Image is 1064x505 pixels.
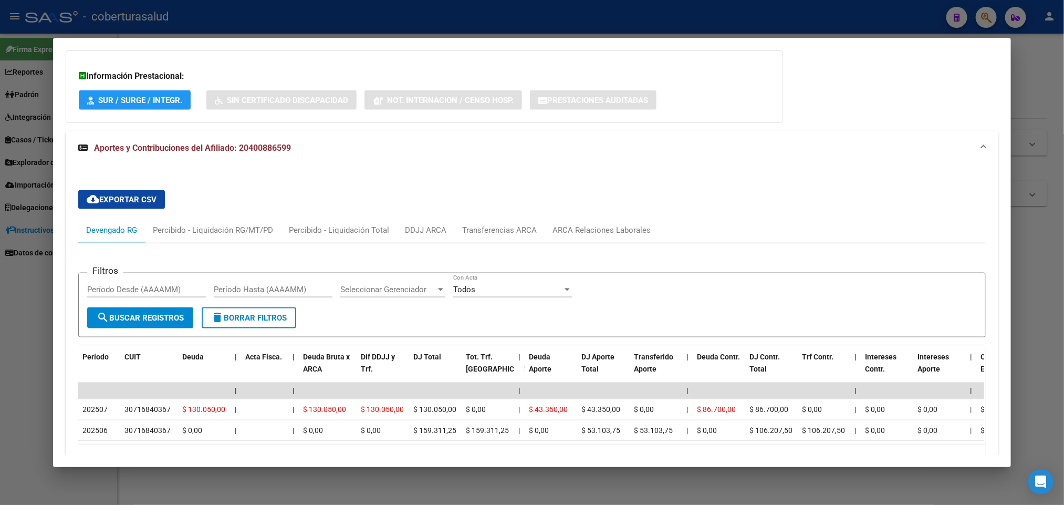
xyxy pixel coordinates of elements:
span: $ 43.350,00 [529,405,568,414]
datatable-header-cell: | [231,346,241,392]
datatable-header-cell: DJ Total [409,346,462,392]
h3: Información Prestacional: [79,70,770,83]
datatable-header-cell: | [514,346,525,392]
span: $ 0,00 [917,405,937,414]
span: | [293,426,294,435]
span: $ 130.050,00 [413,405,456,414]
span: $ 0,00 [634,405,654,414]
span: $ 130.050,00 [303,405,346,414]
datatable-header-cell: Deuda Bruta x ARCA [299,346,357,392]
span: $ 53.103,75 [581,426,620,435]
span: Borrar Filtros [211,313,287,323]
span: Acta Fisca. [245,353,282,361]
button: Buscar Registros [87,307,193,328]
span: Dif DDJJ y Trf. [361,353,395,373]
datatable-header-cell: Período [78,346,120,392]
span: $ 159.311,25 [466,426,509,435]
button: Not. Internacion / Censo Hosp. [364,90,522,110]
span: | [518,353,520,361]
mat-icon: delete [211,311,224,324]
span: $ 43.350,00 [581,405,620,414]
div: Devengado RG [86,224,137,236]
span: DJ Contr. Total [749,353,780,373]
div: Transferencias ARCA [462,224,537,236]
span: $ 0,00 [697,426,717,435]
span: | [854,405,856,414]
h3: Filtros [87,265,123,276]
datatable-header-cell: Trf Contr. [798,346,850,392]
span: Not. Internacion / Censo Hosp. [387,96,514,105]
span: | [293,386,295,395]
span: $ 0,00 [303,426,323,435]
datatable-header-cell: Dif DDJJ y Trf. [357,346,409,392]
span: Deuda Contr. [697,353,740,361]
datatable-header-cell: Deuda [178,346,231,392]
datatable-header-cell: Acta Fisca. [241,346,288,392]
span: | [686,426,688,435]
span: | [235,405,236,414]
span: Sin Certificado Discapacidad [227,96,348,105]
span: Todos [453,285,475,294]
mat-expansion-panel-header: Aportes y Contribuciones del Afiliado: 20400886599 [66,131,998,165]
span: Transferido Aporte [634,353,673,373]
span: | [235,353,237,361]
mat-icon: search [97,311,109,324]
span: CUIT [124,353,141,361]
datatable-header-cell: DJ Contr. Total [745,346,798,392]
span: Buscar Registros [97,313,184,323]
span: $ 0,00 [182,426,202,435]
button: Borrar Filtros [202,307,296,328]
datatable-header-cell: DJ Aporte Total [577,346,630,392]
span: $ 130.050,00 [182,405,225,414]
span: | [854,386,857,395]
span: Deuda [182,353,204,361]
span: $ 0,00 [529,426,549,435]
span: Prestaciones Auditadas [547,96,648,105]
span: | [686,353,689,361]
span: | [293,353,295,361]
span: $ 0,00 [361,426,381,435]
span: | [854,353,857,361]
span: Intereses Contr. [865,353,896,373]
div: Percibido - Liquidación RG/MT/PD [153,224,273,236]
span: | [854,426,856,435]
div: ARCA Relaciones Laborales [552,224,651,236]
span: $ 106.207,50 [802,426,845,435]
datatable-header-cell: Intereses Aporte [913,346,966,392]
span: | [235,426,236,435]
span: SUR / SURGE / INTEGR. [98,96,182,105]
div: Percibido - Liquidación Total [289,224,389,236]
span: | [970,426,972,435]
span: | [970,353,972,361]
span: | [235,386,237,395]
datatable-header-cell: Deuda Aporte [525,346,577,392]
span: Tot. Trf. [GEOGRAPHIC_DATA] [466,353,537,373]
span: $ 159.311,25 [413,426,456,435]
datatable-header-cell: Tot. Trf. Bruto [462,346,514,392]
span: $ 0,00 [466,405,486,414]
span: DJ Aporte Total [581,353,614,373]
span: Período [82,353,109,361]
datatable-header-cell: Deuda Contr. [693,346,745,392]
datatable-header-cell: | [966,346,976,392]
span: $ 0,00 [865,405,885,414]
span: | [970,405,972,414]
span: $ 130.050,00 [361,405,404,414]
div: 30716840367 [124,404,171,416]
button: Exportar CSV [78,190,165,209]
datatable-header-cell: | [850,346,861,392]
span: | [686,386,689,395]
div: 30716840367 [124,425,171,437]
button: SUR / SURGE / INTEGR. [79,90,191,110]
span: Deuda Bruta x ARCA [303,353,350,373]
datatable-header-cell: Transferido Aporte [630,346,682,392]
datatable-header-cell: Contr. Empresa [976,346,1029,392]
datatable-header-cell: CUIT [120,346,178,392]
mat-icon: cloud_download [87,193,99,205]
span: Deuda Aporte [529,353,551,373]
button: Sin Certificado Discapacidad [206,90,357,110]
span: $ 403.771,58 [980,426,1024,435]
span: Exportar CSV [87,195,157,204]
button: Prestaciones Auditadas [530,90,656,110]
span: Trf Contr. [802,353,833,361]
